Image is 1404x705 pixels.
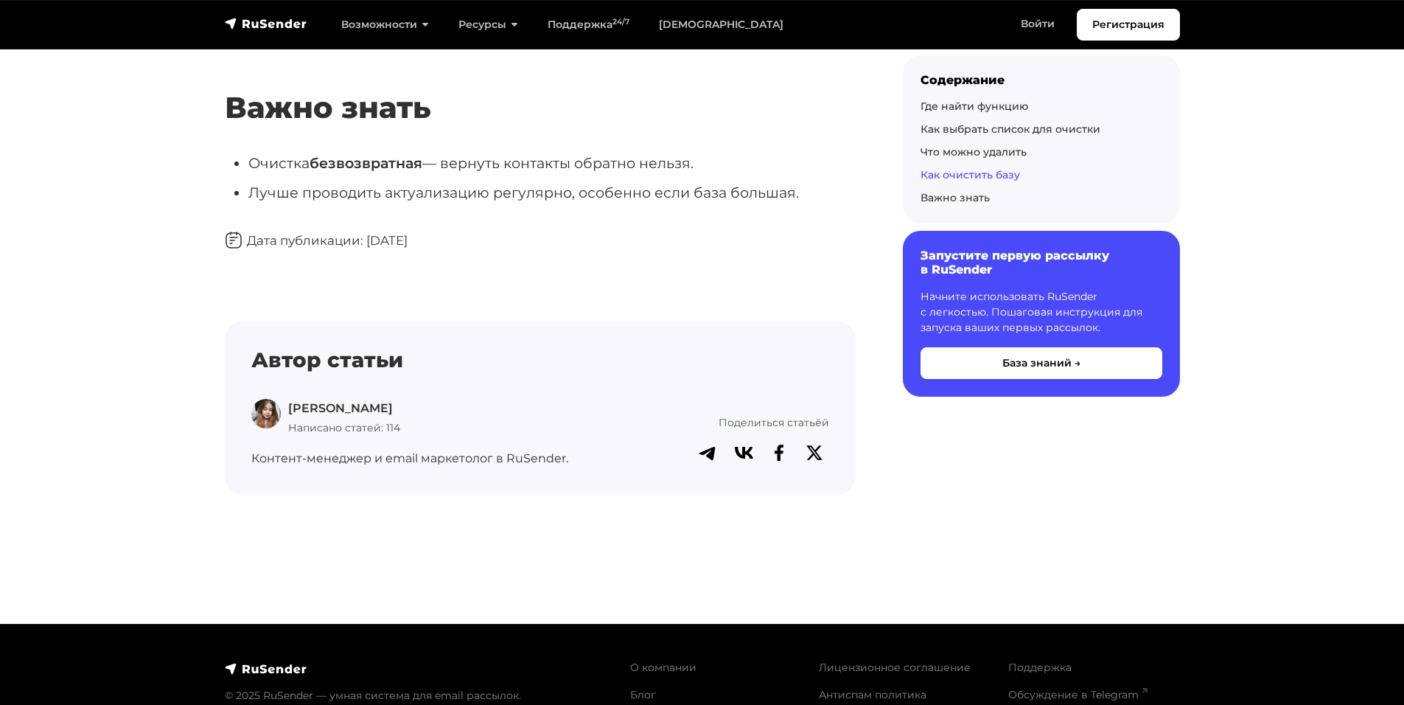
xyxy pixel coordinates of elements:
a: Поддержка24/7 [533,10,644,40]
a: Ресурсы [444,10,533,40]
img: RuSender [225,16,307,31]
a: Лицензионное соглашение [819,661,971,674]
a: О компании [630,661,696,674]
span: Дата публикации: [DATE] [225,233,408,248]
p: [PERSON_NAME] [288,399,400,418]
a: [DEMOGRAPHIC_DATA] [644,10,798,40]
a: Антиспам политика [819,688,926,701]
sup: 24/7 [612,17,629,27]
a: Блог [630,688,656,701]
span: Написано статей: 114 [288,421,400,434]
a: Как выбрать список для очистки [921,122,1100,136]
a: Важно знать [921,191,990,204]
a: Регистрация [1077,9,1180,41]
a: Возможности [326,10,444,40]
img: Дата публикации [225,232,242,249]
a: Запустите первую рассылку в RuSender Начните использовать RuSender с легкостью. Пошаговая инструк... [903,231,1180,396]
img: RuSender [225,661,307,676]
a: Где найти функцию [921,100,1028,113]
div: Содержание [921,73,1162,87]
a: Что можно удалить [921,145,1027,159]
li: Лучше проводить актуализацию регулярно, особенно если база большая. [248,181,856,204]
p: Контент-менеджер и email маркетолог в RuSender. [251,449,581,468]
a: Обсуждение в Telegram [1008,688,1148,701]
h4: Автор статьи [251,348,829,373]
h2: Важно знать [225,46,856,125]
button: База знаний → [921,347,1162,379]
a: Войти [1006,9,1069,39]
strong: безвозвратная [310,154,422,172]
a: Как очистить базу [921,168,1020,181]
a: Поддержка [1008,661,1072,674]
p: Поделиться статьёй [598,414,829,431]
h6: Запустите первую рассылку в RuSender [921,249,1162,277]
li: Очистка — вернуть контакты обратно нельзя. [248,152,856,175]
p: Начните использовать RuSender с легкостью. Пошаговая инструкция для запуска ваших первых рассылок. [921,289,1162,336]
